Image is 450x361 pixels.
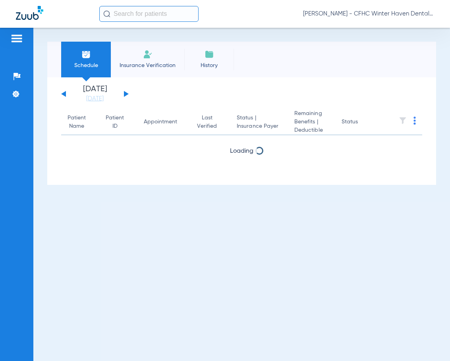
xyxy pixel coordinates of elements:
div: Appointment [144,118,184,126]
img: Manual Insurance Verification [143,50,153,59]
span: Deductible [294,126,329,134]
span: Schedule [67,61,105,69]
th: Status [335,109,389,135]
div: Patient Name [68,114,93,131]
img: Zuub Logo [16,6,43,20]
div: Appointment [144,118,177,126]
th: Remaining Benefits | [288,109,335,135]
th: Status | [230,109,288,135]
input: Search for patients [99,6,199,22]
a: [DATE] [71,95,119,103]
li: [DATE] [71,85,119,103]
div: Patient Name [68,114,86,131]
span: History [190,61,228,69]
span: Insurance Payer [237,122,282,131]
img: filter.svg [399,117,407,125]
div: Last Verified [197,114,217,131]
img: Search Icon [103,10,110,17]
span: Insurance Verification [117,61,178,69]
img: Schedule [81,50,91,59]
div: Last Verified [197,114,224,131]
div: Patient ID [106,114,124,131]
img: group-dot-blue.svg [413,117,416,125]
img: hamburger-icon [10,34,23,43]
span: [PERSON_NAME] - CFHC Winter Haven Dental [303,10,434,18]
img: History [205,50,214,59]
span: Loading [230,148,253,154]
div: Patient ID [106,114,131,131]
